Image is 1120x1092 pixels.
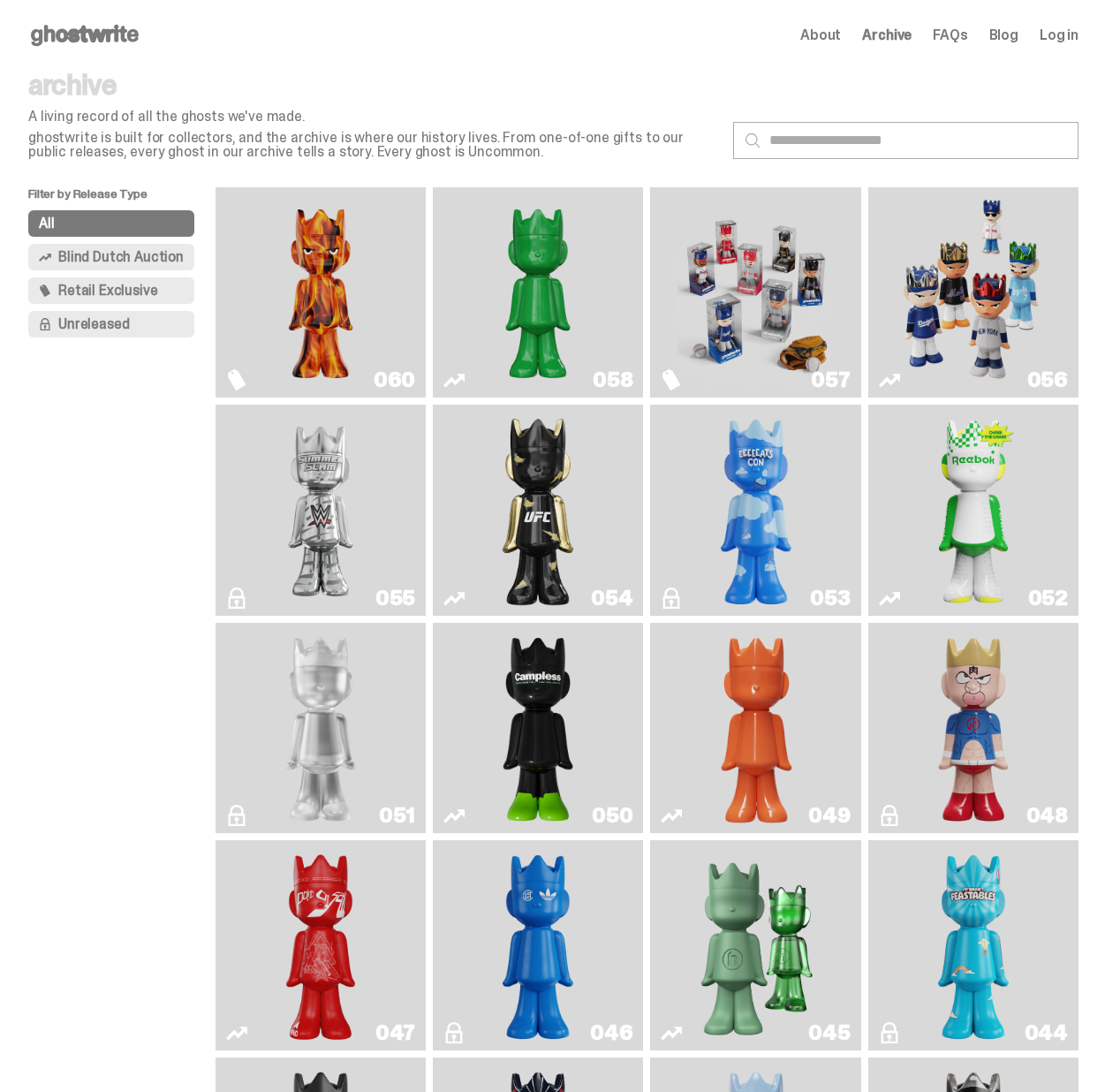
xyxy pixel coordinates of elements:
img: Game Face (2025) [677,194,835,391]
a: Court Victory [879,412,1068,608]
p: archive [28,71,719,99]
a: Schrödinger's ghost: Orange Vibe [661,630,850,826]
div: 044 [1025,1022,1068,1043]
span: All [39,216,55,231]
div: 047 [375,1022,415,1043]
img: Schrödinger's ghost: Orange Vibe [714,630,798,826]
a: Log in [1040,28,1078,42]
div: 052 [1028,588,1068,609]
button: Blind Dutch Auction [28,244,194,270]
div: 058 [593,369,632,391]
img: Ruby [496,412,580,608]
span: Retail Exclusive [58,284,157,298]
div: 057 [811,369,850,391]
img: ComplexCon HK [496,847,580,1043]
a: Skip [226,847,415,1043]
a: Blog [989,28,1018,42]
a: Campless [443,630,632,826]
div: 053 [810,588,850,609]
span: Blind Dutch Auction [58,250,184,264]
a: Kinnikuman [879,630,1068,826]
img: Schrödinger's ghost: Sunday Green [459,194,617,391]
div: 060 [374,369,415,391]
div: 055 [375,588,415,609]
a: Ruby [443,412,632,608]
img: Campless [496,630,580,826]
a: LLLoyalty [226,630,415,826]
a: ghooooost [661,412,850,608]
a: Schrödinger's ghost: Sunday Green [443,194,632,391]
img: LLLoyalty [278,630,363,826]
div: 050 [592,805,632,826]
div: 048 [1026,805,1068,826]
p: ghostwrite is built for collectors, and the archive is where our history lives. From one-of-one g... [28,131,719,159]
button: Retail Exclusive [28,277,194,304]
a: FAQs [933,28,967,42]
img: Kinnikuman [931,630,1016,826]
img: Present [688,847,823,1043]
a: Game Face (2025) [879,194,1068,391]
img: Court Victory [931,412,1016,608]
img: ghooooost [714,412,798,608]
p: Filter by Release Type [28,187,216,210]
img: I Was There SummerSlam [242,412,399,608]
div: 051 [379,805,415,826]
a: Game Face (2025) [661,194,850,391]
div: 045 [808,1022,850,1043]
button: All [28,210,194,237]
a: Feastables [879,847,1068,1043]
img: Feastables [931,847,1016,1043]
a: Always On Fire [226,194,415,391]
a: ComplexCon HK [443,847,632,1043]
div: 049 [808,805,850,826]
img: Game Face (2025) [895,194,1052,391]
button: Unreleased [28,311,194,337]
p: A living record of all the ghosts we've made. [28,110,719,124]
img: Skip [278,847,363,1043]
span: Unreleased [58,317,129,331]
img: Always On Fire [242,194,399,391]
a: About [800,28,841,42]
div: 054 [591,588,632,609]
a: Archive [862,28,912,42]
div: 056 [1027,369,1068,391]
a: Present [661,847,850,1043]
div: 046 [590,1022,632,1043]
a: I Was There SummerSlam [226,412,415,608]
